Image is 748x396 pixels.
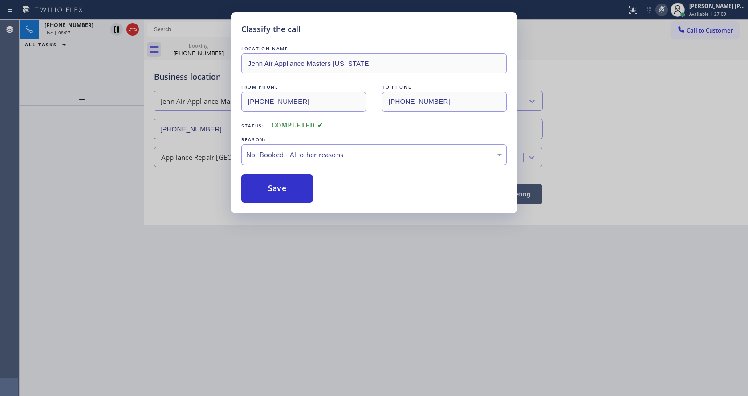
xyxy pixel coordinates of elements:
h5: Classify the call [241,23,301,35]
input: To phone [382,92,507,112]
span: COMPLETED [272,122,323,129]
span: Status: [241,122,264,129]
div: TO PHONE [382,82,507,92]
div: FROM PHONE [241,82,366,92]
div: LOCATION NAME [241,44,507,53]
input: From phone [241,92,366,112]
div: REASON: [241,135,507,144]
div: Not Booked - All other reasons [246,150,502,160]
button: Save [241,174,313,203]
